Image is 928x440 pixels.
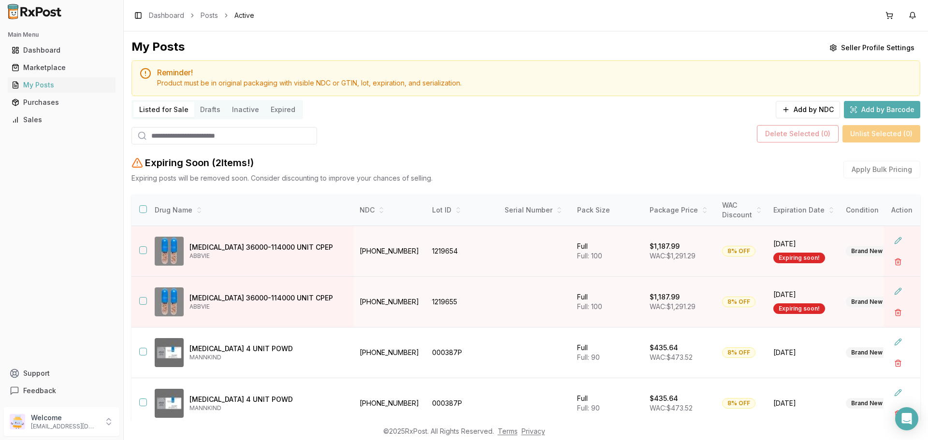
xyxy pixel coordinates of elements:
div: Brand New [846,297,888,307]
p: Welcome [31,413,98,423]
p: [MEDICAL_DATA] 4 UNIT POWD [189,395,346,404]
td: [PHONE_NUMBER] [354,226,426,277]
h2: Expiring Soon ( 2 Item s !) [145,156,254,170]
button: My Posts [4,77,119,93]
span: [DATE] [773,398,834,408]
span: Full: 100 [577,252,602,260]
button: Delete [889,405,907,423]
p: $435.64 [650,394,678,403]
button: Add by Barcode [844,101,920,118]
div: Purchases [12,98,112,107]
th: Condition [840,195,913,226]
span: Full: 90 [577,353,600,361]
div: Open Intercom Messenger [895,407,918,430]
button: Dashboard [4,43,119,58]
button: Support [4,365,119,382]
p: [MEDICAL_DATA] 36000-114000 UNIT CPEP [189,293,346,303]
a: My Posts [8,76,116,94]
div: Brand New [846,398,888,409]
a: Dashboard [149,11,184,20]
button: Drafts [194,102,226,117]
span: [DATE] [773,348,834,357]
span: WAC: $473.52 [650,353,693,361]
a: Sales [8,111,116,128]
a: Dashboard [8,42,116,59]
a: Purchases [8,94,116,111]
div: Expiring soon! [773,253,825,263]
div: Serial Number [505,205,565,215]
button: Edit [889,283,907,300]
a: Posts [201,11,218,20]
div: Expiring soon! [773,303,825,314]
td: [PHONE_NUMBER] [354,277,426,327]
span: [DATE] [773,239,834,249]
div: Marketplace [12,63,112,72]
div: Brand New [846,347,888,358]
td: [PHONE_NUMBER] [354,327,426,378]
button: Sales [4,112,119,128]
div: 8% OFF [722,347,755,358]
a: Privacy [522,427,545,435]
p: [MEDICAL_DATA] 4 UNIT POWD [189,344,346,354]
div: My Posts [12,80,112,90]
div: 8% OFF [722,398,755,409]
td: Full [571,327,644,378]
button: Add by NDC [776,101,840,118]
a: Marketplace [8,59,116,76]
img: Creon 36000-114000 UNIT CPEP [155,287,184,316]
p: [EMAIL_ADDRESS][DOMAIN_NAME] [31,423,98,430]
div: My Posts [131,39,185,57]
span: Active [234,11,254,20]
button: Edit [889,333,907,351]
p: MANNKIND [189,354,346,361]
button: Marketplace [4,60,119,75]
nav: breadcrumb [149,11,254,20]
button: Edit [889,232,907,249]
span: WAC: $1,291.29 [650,302,696,311]
p: ABBVIE [189,303,346,311]
p: Expiring posts will be removed soon. Consider discounting to improve your chances of selling. [131,173,433,183]
td: Full [571,226,644,277]
button: Inactive [226,102,265,117]
img: RxPost Logo [4,4,66,19]
div: Brand New [846,246,888,256]
span: Full: 100 [577,302,602,311]
p: MANNKIND [189,404,346,412]
h5: Reminder! [157,69,912,76]
span: [DATE] [773,290,834,299]
td: [PHONE_NUMBER] [354,378,426,429]
td: Full [571,378,644,429]
div: Drug Name [155,205,346,215]
span: WAC: $473.52 [650,404,693,412]
button: Seller Profile Settings [824,39,920,57]
span: Feedback [23,386,56,396]
div: NDC [360,205,420,215]
button: Listed for Sale [133,102,194,117]
p: ABBVIE [189,252,346,260]
h2: Main Menu [8,31,116,39]
div: Expiration Date [773,205,834,215]
button: Feedback [4,382,119,399]
button: Delete [889,253,907,270]
th: Action [884,195,920,226]
td: 1219655 [426,277,499,327]
button: Purchases [4,95,119,110]
button: Expired [265,102,301,117]
img: User avatar [10,414,25,429]
button: Delete [889,304,907,321]
div: Package Price [650,205,710,215]
div: Dashboard [12,45,112,55]
div: WAC Discount [722,200,762,220]
img: Creon 36000-114000 UNIT CPEP [155,237,184,266]
a: Terms [498,427,518,435]
div: 8% OFF [722,246,755,256]
button: Delete [889,355,907,372]
img: Afrezza 4 UNIT POWD [155,389,184,418]
p: $1,187.99 [650,241,680,251]
div: Product must be in original packaging with visible NDC or GTIN, lot, expiration, and serialization. [157,78,912,88]
button: Edit [889,384,907,401]
img: Afrezza 4 UNIT POWD [155,338,184,367]
td: 000387P [426,327,499,378]
div: 8% OFF [722,297,755,307]
p: $435.64 [650,343,678,353]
